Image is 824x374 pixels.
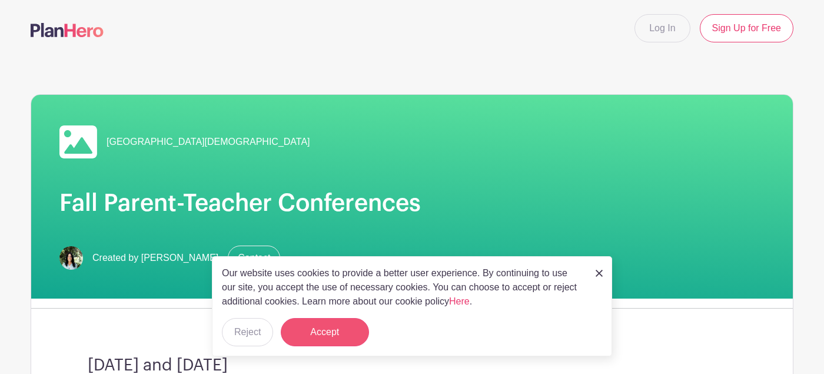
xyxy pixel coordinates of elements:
a: Here [449,296,470,306]
a: Log In [634,14,690,42]
button: Accept [281,318,369,346]
span: Created by [PERSON_NAME] [92,251,218,265]
span: [GEOGRAPHIC_DATA][DEMOGRAPHIC_DATA] [107,135,310,149]
img: close_button-5f87c8562297e5c2d7936805f587ecaba9071eb48480494691a3f1689db116b3.svg [596,270,603,277]
img: logo-507f7623f17ff9eddc593b1ce0a138ce2505c220e1c5a4e2b4648c50719b7d32.svg [31,23,104,37]
p: Our website uses cookies to provide a better user experience. By continuing to use our site, you ... [222,266,583,309]
h1: Fall Parent-Teacher Conferences [59,189,765,217]
a: Contact [228,246,280,270]
button: Reject [222,318,273,346]
img: ICS%20Faculty%20Staff%20Headshots%202024-2025-42.jpg [59,246,83,270]
a: Sign Up for Free [700,14,793,42]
